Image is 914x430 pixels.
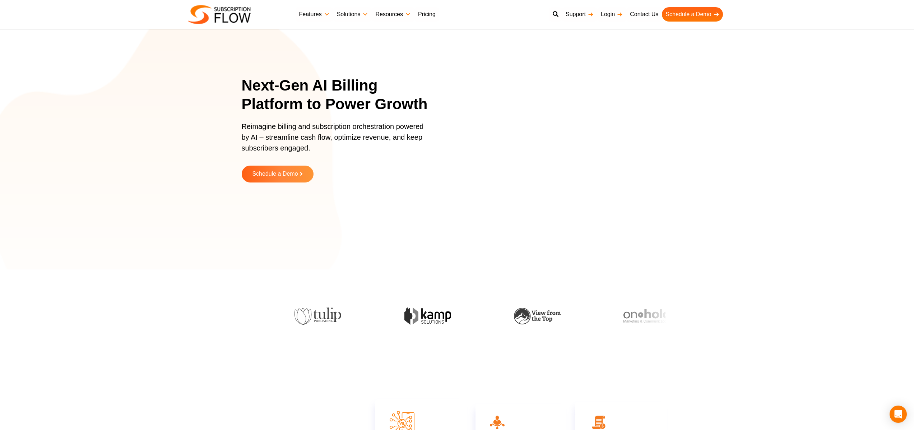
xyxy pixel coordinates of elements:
div: Open Intercom Messenger [890,406,907,423]
a: Contact Us [626,7,662,22]
a: Login [597,7,626,22]
a: Support [562,7,597,22]
img: tulip-publishing [294,308,341,325]
img: Subscriptionflow [188,5,251,24]
a: Features [296,7,333,22]
img: kamp-solution [404,308,451,324]
p: Reimagine billing and subscription orchestration powered by AI – streamline cash flow, optimize r... [242,121,428,161]
a: Solutions [333,7,372,22]
img: icon10 [490,416,505,429]
a: Schedule a Demo [662,7,723,22]
span: Schedule a Demo [252,171,298,177]
a: Pricing [414,7,439,22]
img: view-from-the-top [514,308,561,325]
h1: Next-Gen AI Billing Platform to Power Growth [242,76,437,114]
a: Schedule a Demo [242,166,314,182]
a: Resources [372,7,414,22]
